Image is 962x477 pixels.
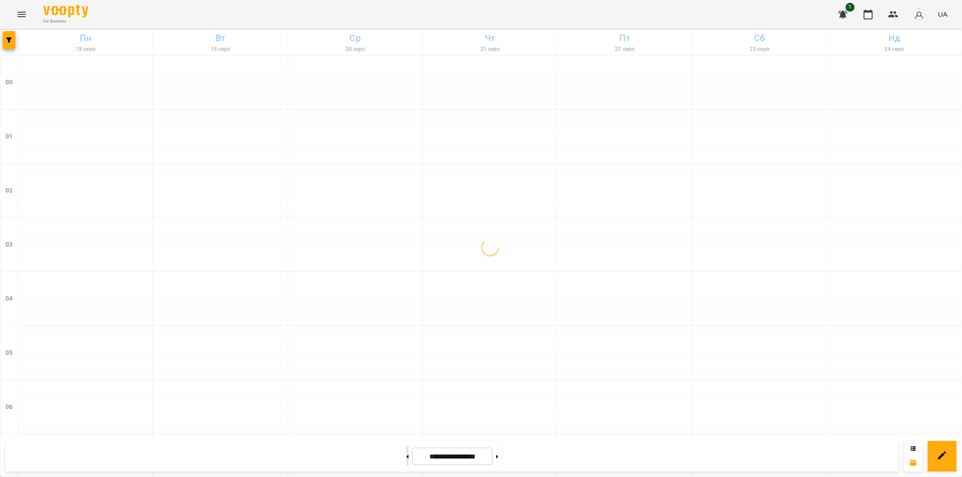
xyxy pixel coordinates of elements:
h6: 23 серп [694,45,825,54]
h6: 18 серп [20,45,152,54]
img: Voopty Logo [43,5,88,18]
button: UA [934,6,951,23]
span: For Business [43,18,88,24]
span: 1 [846,3,855,12]
h6: Нд [829,31,960,45]
h6: 00 [5,78,13,87]
h6: 05 [5,348,13,358]
h6: Пн [20,31,152,45]
h6: 21 серп [424,45,556,54]
img: avatar_s.png [913,8,925,21]
h6: 20 серп [290,45,421,54]
h6: 06 [5,402,13,412]
h6: 01 [5,132,13,142]
h6: Ср [290,31,421,45]
h6: 24 серп [829,45,960,54]
h6: Пт [559,31,690,45]
h6: 22 серп [559,45,690,54]
h6: 19 серп [155,45,286,54]
span: UA [938,9,948,19]
h6: Сб [694,31,825,45]
h6: Чт [424,31,556,45]
h6: 04 [5,294,13,304]
button: Menu [11,4,32,25]
h6: 02 [5,186,13,196]
h6: 03 [5,240,13,250]
h6: Вт [155,31,286,45]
